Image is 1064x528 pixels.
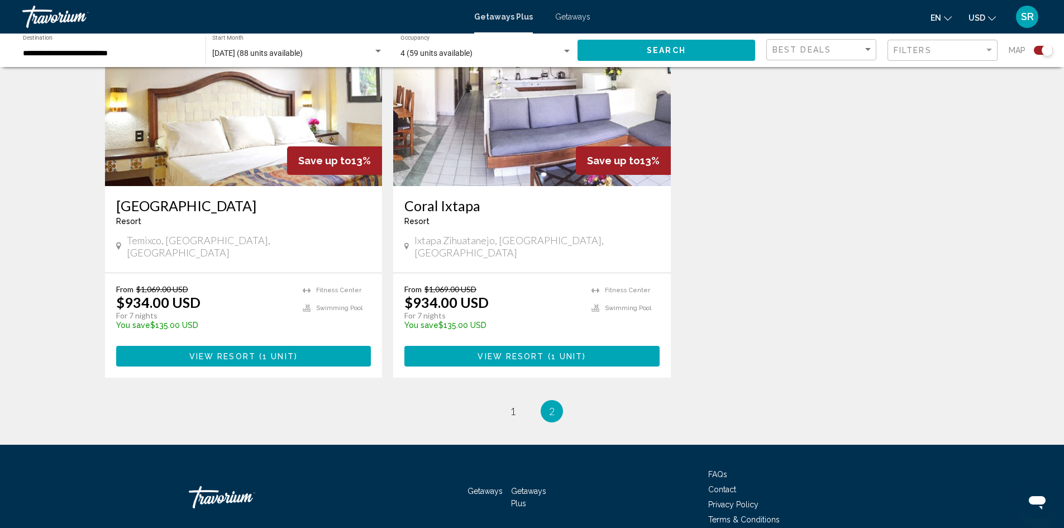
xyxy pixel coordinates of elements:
span: Resort [116,217,141,226]
a: Privacy Policy [708,500,758,509]
a: Getaways [467,487,503,496]
img: 1881I01L.jpg [105,7,383,186]
span: Fitness Center [605,287,650,294]
span: Resort [404,217,430,226]
p: $135.00 USD [116,321,292,330]
p: $135.00 USD [404,321,580,330]
span: Save up to [298,155,351,167]
span: en [931,13,941,22]
span: 1 [510,405,516,417]
span: 1 unit [263,352,294,361]
button: User Menu [1013,5,1042,28]
span: SR [1021,11,1034,22]
span: Save up to [587,155,640,167]
span: View Resort [478,352,544,361]
span: $1,069.00 USD [424,284,476,294]
p: For 7 nights [404,311,580,321]
img: 1345I01L.jpg [393,7,671,186]
span: Temixco, [GEOGRAPHIC_DATA], [GEOGRAPHIC_DATA] [127,234,371,259]
a: Getaways Plus [511,487,546,508]
span: Fitness Center [316,287,361,294]
a: Getaways Plus [474,12,533,21]
span: 4 (59 units available) [400,49,473,58]
span: Ixtapa Zihuatanejo, [GEOGRAPHIC_DATA], [GEOGRAPHIC_DATA] [414,234,659,259]
span: Best Deals [772,45,831,54]
a: Terms & Conditions [708,515,780,524]
span: 1 unit [551,352,583,361]
p: $934.00 USD [404,294,489,311]
button: View Resort(1 unit) [404,346,660,367]
a: Contact [708,485,736,494]
button: Change language [931,9,952,26]
button: Filter [888,39,998,62]
span: View Resort [189,352,256,361]
a: Coral Ixtapa [404,197,660,214]
span: From [404,284,422,294]
span: You save [116,321,150,330]
span: ( ) [256,352,298,361]
mat-select: Sort by [772,45,873,55]
button: Change currency [968,9,996,26]
p: For 7 nights [116,311,292,321]
span: Map [1009,42,1025,58]
ul: Pagination [105,400,960,422]
a: Getaways [555,12,590,21]
span: $1,069.00 USD [136,284,188,294]
span: Search [647,46,686,55]
p: $934.00 USD [116,294,201,311]
span: Filters [894,46,932,55]
span: 2 [549,405,555,417]
a: [GEOGRAPHIC_DATA] [116,197,371,214]
div: 13% [576,146,671,175]
a: Travorium [22,6,463,28]
span: You save [404,321,438,330]
iframe: Кнопка запуска окна обмена сообщениями [1019,483,1055,519]
button: Search [578,40,755,60]
span: Swimming Pool [316,305,362,312]
span: ( ) [545,352,586,361]
div: 13% [287,146,382,175]
span: Swimming Pool [605,305,651,312]
span: From [116,284,133,294]
a: FAQs [708,470,727,479]
a: Travorium [189,481,300,514]
span: USD [968,13,985,22]
button: View Resort(1 unit) [116,346,371,367]
span: [DATE] (88 units available) [212,49,303,58]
